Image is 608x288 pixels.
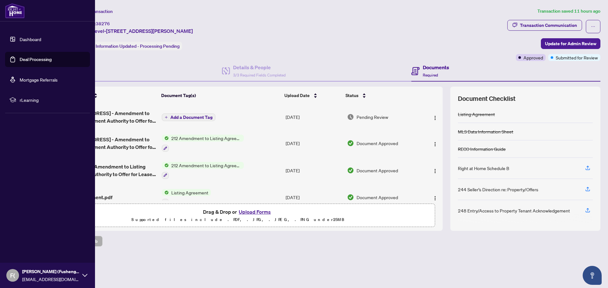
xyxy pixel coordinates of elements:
a: Dashboard [20,36,41,42]
span: Document Approved [357,194,398,201]
span: Update for Admin Review [545,39,596,49]
a: Mortgage Referrals [20,77,58,83]
span: 3/3 Required Fields Completed [233,73,286,77]
button: Upload Forms [237,208,273,216]
span: Status [345,92,358,99]
td: [DATE] [283,130,345,157]
div: 244 Seller’s Direction re: Property/Offers [458,186,538,193]
article: Transaction saved 11 hours ago [537,8,600,15]
button: Logo [430,192,440,202]
span: ellipsis [591,24,595,29]
th: (6) File Name [60,87,159,104]
span: Information Updated - Processing Pending [96,43,180,49]
span: Required [423,73,438,77]
span: [PERSON_NAME] (Fusheng) Song [22,268,79,275]
img: Logo [433,142,438,147]
td: [DATE] [283,157,345,184]
div: RECO Information Guide [458,145,506,152]
span: [STREET_ADDRESS] - Amendment to Listing Agreement Authority to Offer for Lease.pdf [62,109,156,125]
img: logo [5,3,25,18]
span: Drag & Drop or [203,208,273,216]
span: Ontario 212 - Amendment to Listing Agreement Authority to Offer for Lease Price ChangeExtensionAm... [62,163,156,178]
span: Add a Document Tag [170,115,212,119]
th: Upload Date [282,87,343,104]
th: Status [343,87,419,104]
button: Status Icon212 Amendment to Listing Agreement - Authority to Offer for Lease Price Change/Extensi... [162,162,244,179]
span: 212 Amendment to Listing Agreement - Authority to Offer for Lease Price Change/Extension/Amendmen... [169,135,244,142]
div: Right at Home Schedule B [458,165,509,172]
h4: Details & People [233,64,286,71]
div: MLS Data Information Sheet [458,128,513,135]
span: Listing Agreement [169,189,211,196]
button: Transaction Communication [507,20,582,31]
span: Document Checklist [458,94,516,103]
button: Add a Document Tag [162,113,215,121]
h4: Documents [423,64,449,71]
span: Upload Date [284,92,310,99]
th: Document Tag(s) [159,87,282,104]
button: Open asap [583,266,602,285]
button: Add a Document Tag [162,113,215,121]
img: Status Icon [162,162,169,169]
span: 212 Amendment to Listing Agreement - Authority to Offer for Lease Price Change/Extension/Amendmen... [169,162,244,169]
span: Document Approved [357,140,398,147]
button: Update for Admin Review [541,38,600,49]
span: [EMAIL_ADDRESS][DOMAIN_NAME] [22,276,79,283]
img: Document Status [347,194,354,201]
img: Logo [433,196,438,201]
td: [DATE] [283,104,345,130]
button: Status Icon212 Amendment to Listing Agreement - Authority to Offer for Lease Price Change/Extensi... [162,135,244,152]
span: plus [165,116,168,119]
img: Document Status [347,167,354,174]
img: Document Status [347,140,354,147]
span: 38276 [96,21,110,27]
div: Transaction Communication [520,20,577,30]
img: Logo [433,115,438,120]
button: Status IconListing Agreement [162,189,211,206]
img: Logo [433,169,438,174]
span: Drag & Drop orUpload FormsSupported files include .PDF, .JPG, .JPEG, .PNG under25MB [41,204,435,227]
div: Status: [79,42,182,50]
a: Deal Processing [20,57,52,62]
span: Document Approved [357,167,398,174]
td: [DATE] [283,184,345,211]
span: Submitted for Review [556,54,598,61]
span: upper level-[STREET_ADDRESS][PERSON_NAME] [79,27,193,35]
span: rLearning [20,96,85,103]
span: [STREET_ADDRESS] - Amendment to Listing Agreement Authority to Offer for Lease.pdf [62,136,156,151]
img: Status Icon [162,189,169,196]
button: Logo [430,165,440,175]
img: Status Icon [162,135,169,142]
span: Pending Review [357,113,388,120]
button: Logo [430,112,440,122]
button: Logo [430,138,440,148]
span: View Transaction [79,9,113,14]
p: Supported files include .PDF, .JPG, .JPEG, .PNG under 25 MB [45,216,431,224]
div: 248 Entry/Access to Property Tenant Acknowledgement [458,207,570,214]
img: Document Status [347,113,354,120]
span: F( [10,271,15,280]
div: Listing Agreement [458,111,495,118]
span: Approved [523,54,543,61]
